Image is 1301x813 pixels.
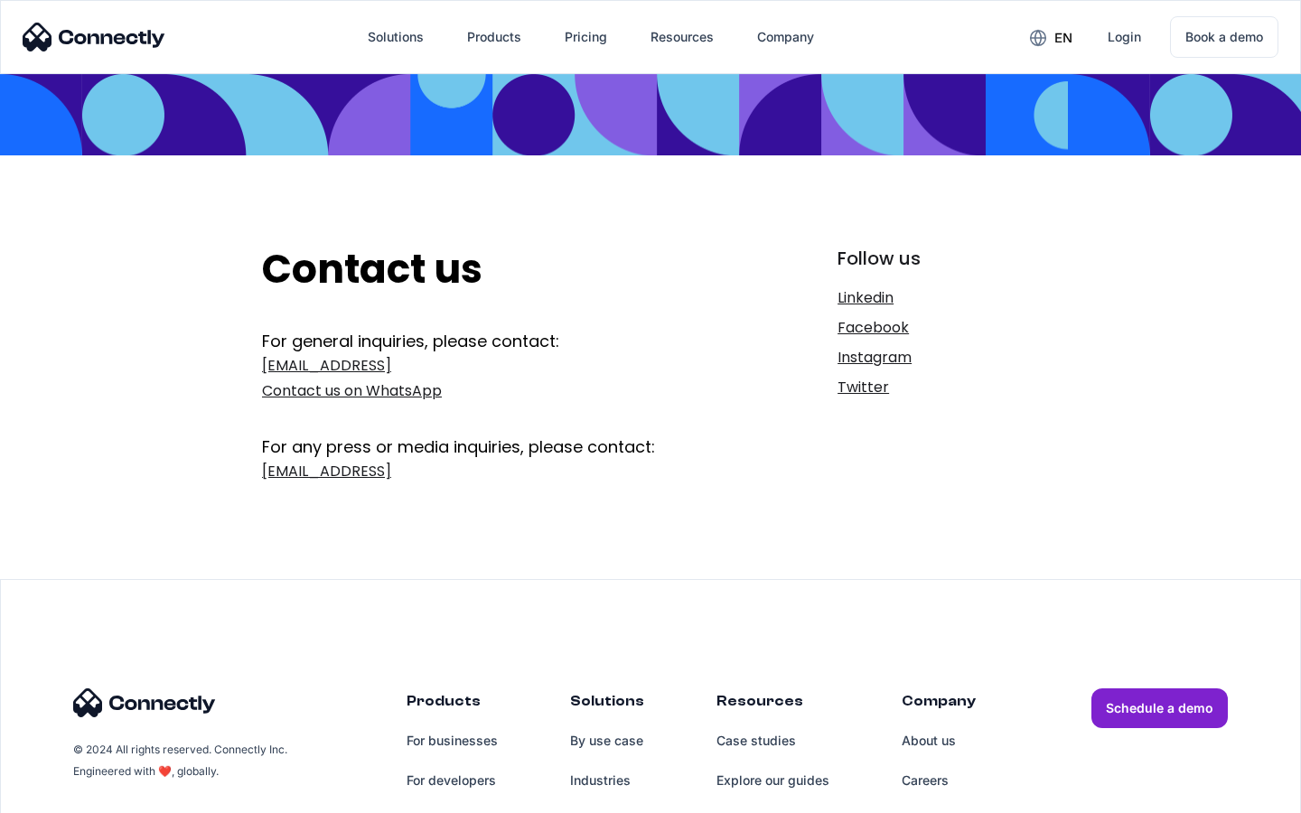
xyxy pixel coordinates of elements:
a: [EMAIL_ADDRESS]Contact us on WhatsApp [262,353,720,404]
a: By use case [570,721,644,761]
div: Resources [650,24,714,50]
a: Book a demo [1170,16,1278,58]
a: Facebook [838,315,1039,341]
div: Products [407,688,498,721]
a: Case studies [716,721,829,761]
a: Careers [902,761,976,800]
div: Login [1108,24,1141,50]
div: Solutions [368,24,424,50]
div: For any press or media inquiries, please contact: [262,408,720,459]
a: Pricing [550,15,622,59]
div: Solutions [570,688,644,721]
img: Connectly Logo [73,688,216,717]
a: Instagram [838,345,1039,370]
a: Explore our guides [716,761,829,800]
div: en [1054,25,1072,51]
div: Follow us [838,246,1039,271]
div: Resources [716,688,829,721]
img: Connectly Logo [23,23,165,51]
h2: Contact us [262,246,720,294]
a: For developers [407,761,498,800]
ul: Language list [36,781,108,807]
div: © 2024 All rights reserved. Connectly Inc. Engineered with ❤️, globally. [73,739,290,782]
div: Company [757,24,814,50]
a: About us [902,721,976,761]
a: Linkedin [838,285,1039,311]
div: Products [467,24,521,50]
a: [EMAIL_ADDRESS] [262,459,720,484]
div: Pricing [565,24,607,50]
a: For businesses [407,721,498,761]
div: For general inquiries, please contact: [262,330,720,353]
a: Login [1093,15,1156,59]
div: Company [902,688,976,721]
aside: Language selected: English [18,781,108,807]
a: Schedule a demo [1091,688,1228,728]
a: Twitter [838,375,1039,400]
a: Industries [570,761,644,800]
